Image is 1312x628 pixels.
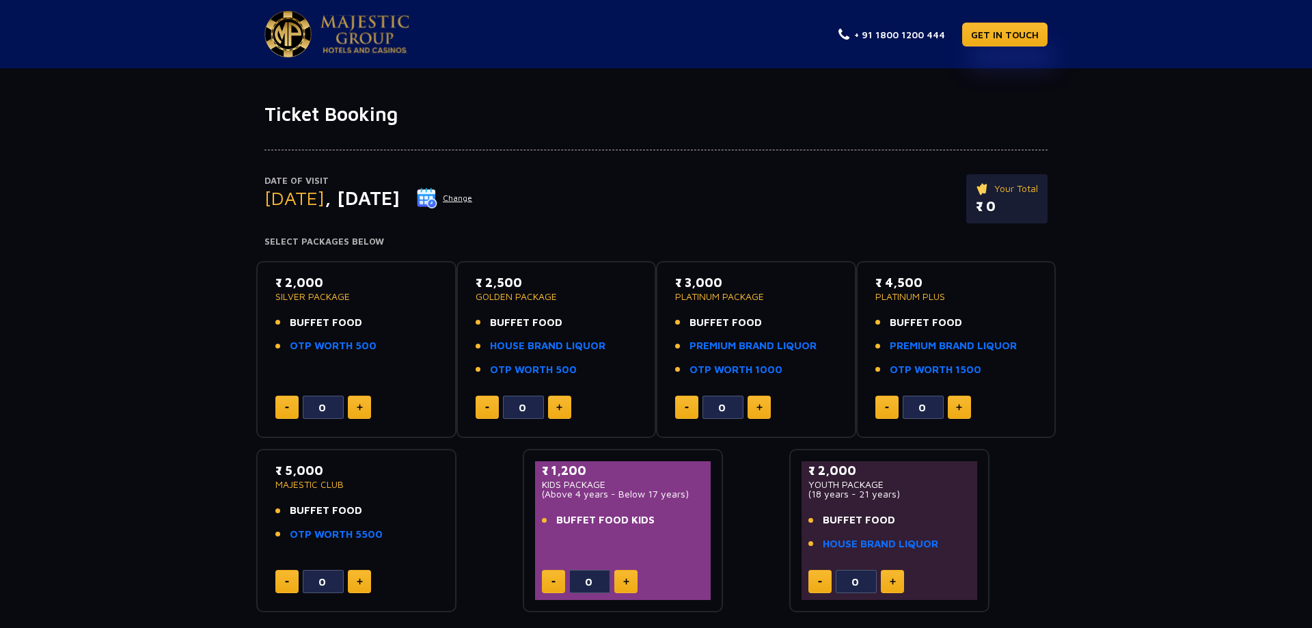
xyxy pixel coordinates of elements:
[976,181,990,196] img: ticket
[962,23,1048,46] a: GET IN TOUCH
[890,578,896,585] img: plus
[838,27,945,42] a: + 91 1800 1200 444
[875,273,1037,292] p: ₹ 4,500
[290,503,362,519] span: BUFFET FOOD
[264,103,1048,126] h1: Ticket Booking
[320,15,409,53] img: Majestic Pride
[542,489,704,499] p: (Above 4 years - Below 17 years)
[264,11,312,57] img: Majestic Pride
[808,480,970,489] p: YOUTH PACKAGE
[542,461,704,480] p: ₹ 1,200
[675,292,837,301] p: PLATINUM PACKAGE
[756,404,763,411] img: plus
[264,187,325,209] span: [DATE]
[875,292,1037,301] p: PLATINUM PLUS
[542,480,704,489] p: KIDS PACKAGE
[818,581,822,583] img: minus
[264,174,473,188] p: Date of Visit
[689,362,782,378] a: OTP WORTH 1000
[956,404,962,411] img: plus
[976,181,1038,196] p: Your Total
[275,292,437,301] p: SILVER PACKAGE
[689,338,817,354] a: PREMIUM BRAND LIQUOR
[275,480,437,489] p: MAJESTIC CLUB
[416,187,473,209] button: Change
[490,315,562,331] span: BUFFET FOOD
[476,292,638,301] p: GOLDEN PACKAGE
[823,536,938,552] a: HOUSE BRAND LIQUOR
[623,578,629,585] img: plus
[556,513,655,528] span: BUFFET FOOD KIDS
[357,578,363,585] img: plus
[285,407,289,409] img: minus
[325,187,400,209] span: , [DATE]
[290,338,377,354] a: OTP WORTH 500
[885,407,889,409] img: minus
[275,273,437,292] p: ₹ 2,000
[685,407,689,409] img: minus
[290,315,362,331] span: BUFFET FOOD
[490,362,577,378] a: OTP WORTH 500
[290,527,383,543] a: OTP WORTH 5500
[808,489,970,499] p: (18 years - 21 years)
[357,404,363,411] img: plus
[689,315,762,331] span: BUFFET FOOD
[490,338,605,354] a: HOUSE BRAND LIQUOR
[808,461,970,480] p: ₹ 2,000
[476,273,638,292] p: ₹ 2,500
[551,581,556,583] img: minus
[275,461,437,480] p: ₹ 5,000
[675,273,837,292] p: ₹ 3,000
[890,362,981,378] a: OTP WORTH 1500
[485,407,489,409] img: minus
[890,315,962,331] span: BUFFET FOOD
[976,196,1038,217] p: ₹ 0
[264,236,1048,247] h4: Select Packages Below
[823,513,895,528] span: BUFFET FOOD
[285,581,289,583] img: minus
[556,404,562,411] img: plus
[890,338,1017,354] a: PREMIUM BRAND LIQUOR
